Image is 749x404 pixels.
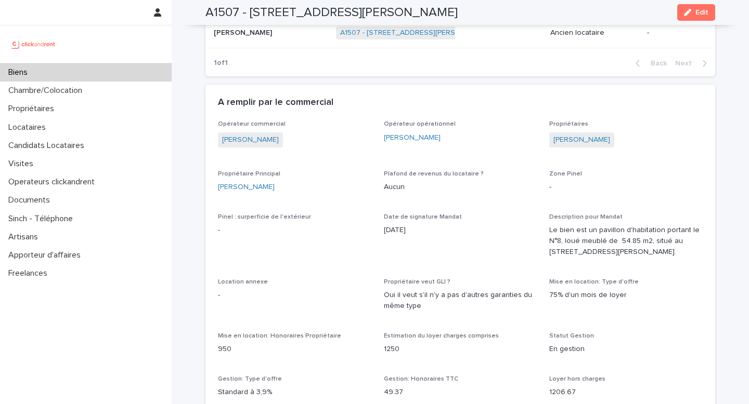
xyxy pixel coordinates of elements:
[384,132,441,143] a: [PERSON_NAME]
[644,60,667,67] span: Back
[4,159,42,169] p: Visites
[549,344,703,355] p: En gestion
[4,177,103,187] p: Operateurs clickandrent
[384,279,450,285] span: Propriétaire veut GLI ?
[218,344,371,355] p: 950
[205,18,715,48] tr: [PERSON_NAME][PERSON_NAME] A1507 - [STREET_ADDRESS][PERSON_NAME] Ancien locataire-
[8,34,59,55] img: UCB0brd3T0yccxBKYDjQ
[627,59,671,68] button: Back
[218,279,268,285] span: Location annexe
[218,387,371,398] p: Standard à 3,9%
[4,104,62,114] p: Propriétaires
[384,290,537,312] p: Oui il veut s'il n'y a pas d'autres garanties du même type
[384,225,537,236] p: [DATE]
[549,376,605,382] span: Loyer hors charges
[4,123,54,132] p: Locataires
[218,214,311,220] span: Pinel : surperficie de l'extérieur
[647,29,699,37] p: -
[553,134,610,145] a: [PERSON_NAME]
[671,59,715,68] button: Next
[384,182,537,193] p: Aucun
[222,134,279,145] a: [PERSON_NAME]
[205,5,458,20] h2: A1507 - [STREET_ADDRESS][PERSON_NAME]
[218,171,280,177] span: Propriétaire Principal
[549,225,703,257] p: Le bien est un pavillon d'habitation portant le N°8, loué meublé de 54.85 m2, situé au [STREET_AD...
[4,214,81,224] p: Sinch - Téléphone
[384,333,499,339] span: Estimation du loyer charges comprises
[384,214,462,220] span: Date de signature Mandat
[4,195,58,205] p: Documents
[695,9,708,16] span: Edit
[218,97,333,109] h2: A remplir par le commercial
[218,121,286,127] span: Opérateur commercial
[4,250,89,260] p: Apporteur d'affaires
[675,60,698,67] span: Next
[218,333,341,339] span: Mise en location: Honoraires Propriétaire
[4,86,91,96] p: Chambre/Colocation
[384,376,458,382] span: Gestion: Honoraires TTC
[549,171,582,177] span: Zone Pinel
[384,387,537,398] p: 49.37
[549,182,703,193] p: -
[549,290,703,301] p: 75% d'un mois de loyer
[218,290,371,301] p: -
[549,387,703,398] p: 1206.67
[4,68,36,77] p: Biens
[4,141,93,151] p: Candidats Locataires
[218,376,282,382] span: Gestion: Type d'offre
[340,29,492,37] a: A1507 - [STREET_ADDRESS][PERSON_NAME]
[550,29,639,37] p: Ancien locataire
[677,4,715,21] button: Edit
[549,279,639,285] span: Mise en location: Type d'offre
[218,225,371,236] p: -
[384,121,456,127] span: Opérateur opérationnel
[549,333,594,339] span: Statut Gestion
[4,268,56,278] p: Freelances
[384,344,537,355] p: 1250
[384,171,484,177] span: Plafond de revenus du locataire ?
[4,232,46,242] p: Artisans
[205,50,236,76] p: 1 of 1
[549,121,588,127] span: Propriétaires
[549,214,623,220] span: Description pour Mandat
[218,182,275,193] a: [PERSON_NAME]
[214,26,274,37] p: [PERSON_NAME]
